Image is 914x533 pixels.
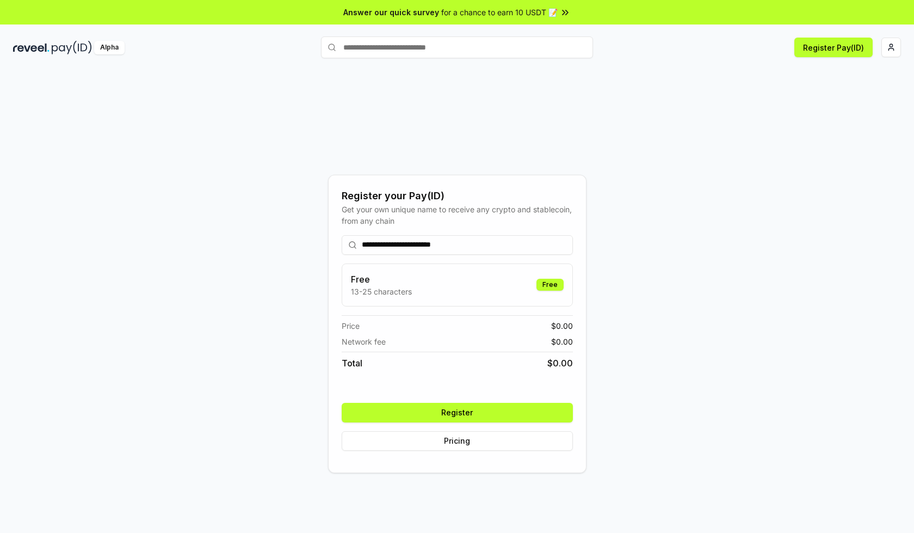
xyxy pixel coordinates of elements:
div: Register your Pay(ID) [342,188,573,204]
button: Register Pay(ID) [794,38,873,57]
span: $ 0.00 [551,336,573,347]
img: pay_id [52,41,92,54]
div: Free [536,279,564,291]
span: Network fee [342,336,386,347]
button: Register [342,403,573,422]
div: Alpha [94,41,125,54]
img: reveel_dark [13,41,50,54]
p: 13-25 characters [351,286,412,297]
div: Get your own unique name to receive any crypto and stablecoin, from any chain [342,204,573,226]
h3: Free [351,273,412,286]
span: $ 0.00 [551,320,573,332]
span: $ 0.00 [547,357,573,370]
span: Answer our quick survey [343,7,439,18]
span: Total [342,357,362,370]
span: for a chance to earn 10 USDT 📝 [441,7,558,18]
button: Pricing [342,431,573,451]
span: Price [342,320,360,332]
